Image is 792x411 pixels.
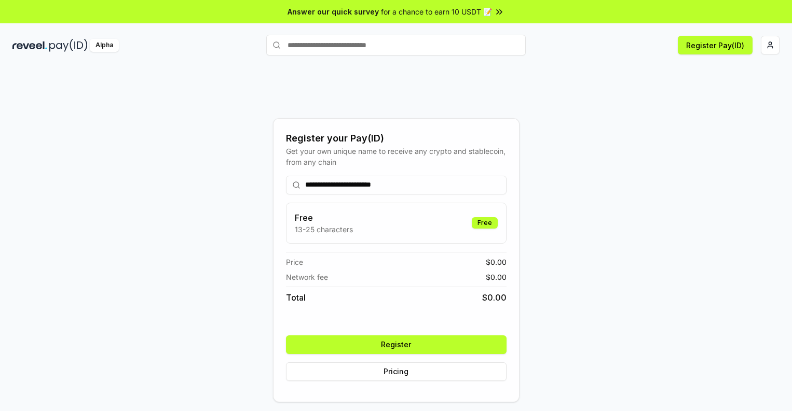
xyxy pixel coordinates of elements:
[286,257,303,267] span: Price
[286,131,507,146] div: Register your Pay(ID)
[288,6,379,17] span: Answer our quick survey
[286,335,507,354] button: Register
[472,217,498,229] div: Free
[295,224,353,235] p: 13-25 characters
[678,36,753,54] button: Register Pay(ID)
[286,272,328,282] span: Network fee
[49,39,88,52] img: pay_id
[482,291,507,304] span: $ 0.00
[286,362,507,381] button: Pricing
[295,211,353,224] h3: Free
[12,39,47,52] img: reveel_dark
[286,291,306,304] span: Total
[381,6,492,17] span: for a chance to earn 10 USDT 📝
[286,146,507,167] div: Get your own unique name to receive any crypto and stablecoin, from any chain
[486,257,507,267] span: $ 0.00
[486,272,507,282] span: $ 0.00
[90,39,119,52] div: Alpha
